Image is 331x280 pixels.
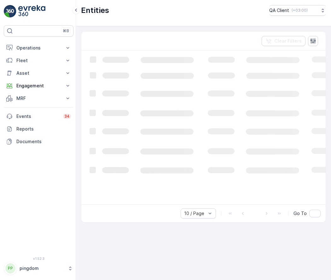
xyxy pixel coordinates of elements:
p: pingdom [20,265,65,271]
a: Reports [4,123,73,135]
p: Clear Filters [274,38,302,44]
p: 34 [64,114,70,119]
p: MRF [16,95,61,102]
p: Asset [16,70,61,76]
button: PPpingdom [4,262,73,275]
a: Documents [4,135,73,148]
button: Operations [4,42,73,54]
div: PP [5,263,15,273]
p: Engagement [16,83,61,89]
p: Documents [16,138,71,145]
p: Fleet [16,57,61,64]
button: MRF [4,92,73,105]
span: v 1.52.3 [4,257,73,260]
span: Go To [293,210,307,217]
button: Engagement [4,79,73,92]
p: ( +03:00 ) [292,8,308,13]
p: QA Client [269,7,289,14]
p: Events [16,113,59,120]
p: Operations [16,45,61,51]
p: Entities [81,5,109,15]
button: Clear Filters [262,36,305,46]
p: ⌘B [63,28,69,33]
p: Reports [16,126,71,132]
button: Asset [4,67,73,79]
img: logo_light-DOdMpM7g.png [18,5,45,18]
button: Fleet [4,54,73,67]
img: logo [4,5,16,18]
a: Events34 [4,110,73,123]
button: QA Client(+03:00) [269,5,326,16]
